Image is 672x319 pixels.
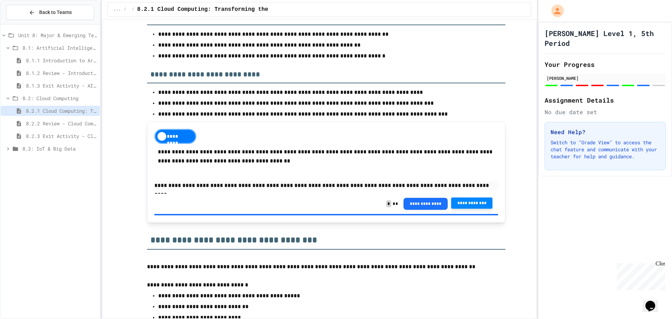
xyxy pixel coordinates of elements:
span: 8.2: Cloud Computing [22,95,97,102]
span: Unit 8: Major & Emerging Technologies [18,32,97,39]
span: / [124,7,126,12]
h3: Need Help? [551,128,660,136]
p: Switch to "Grade View" to access the chat feature and communicate with your teacher for help and ... [551,139,660,160]
iframe: chat widget [643,291,665,312]
span: 8.1: Artificial Intelligence Basics [22,44,97,51]
span: 8.1.3 Exit Activity - AI Detective [26,82,97,89]
span: Back to Teams [39,9,72,16]
span: 8.3: IoT & Big Data [22,145,97,152]
div: No due date set [545,108,666,116]
span: 8.2.1 Cloud Computing: Transforming the Digital World [137,5,315,14]
span: 8.1.2 Review - Introduction to Artificial Intelligence [26,69,97,77]
span: 8.2.2 Review - Cloud Computing [26,120,97,127]
span: / [132,7,134,12]
span: ... [113,7,121,12]
span: 8.1.1 Introduction to Artificial Intelligence [26,57,97,64]
h2: Assignment Details [545,95,666,105]
div: My Account [544,3,566,19]
div: [PERSON_NAME] [547,75,664,81]
h2: Your Progress [545,60,666,69]
iframe: chat widget [614,261,665,290]
span: 8.2.3 Exit Activity - Cloud Service Detective [26,132,97,140]
span: 8.2.1 Cloud Computing: Transforming the Digital World [26,107,97,115]
h1: [PERSON_NAME] Level 1, 5th Period [545,28,666,48]
div: Chat with us now!Close [3,3,48,44]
